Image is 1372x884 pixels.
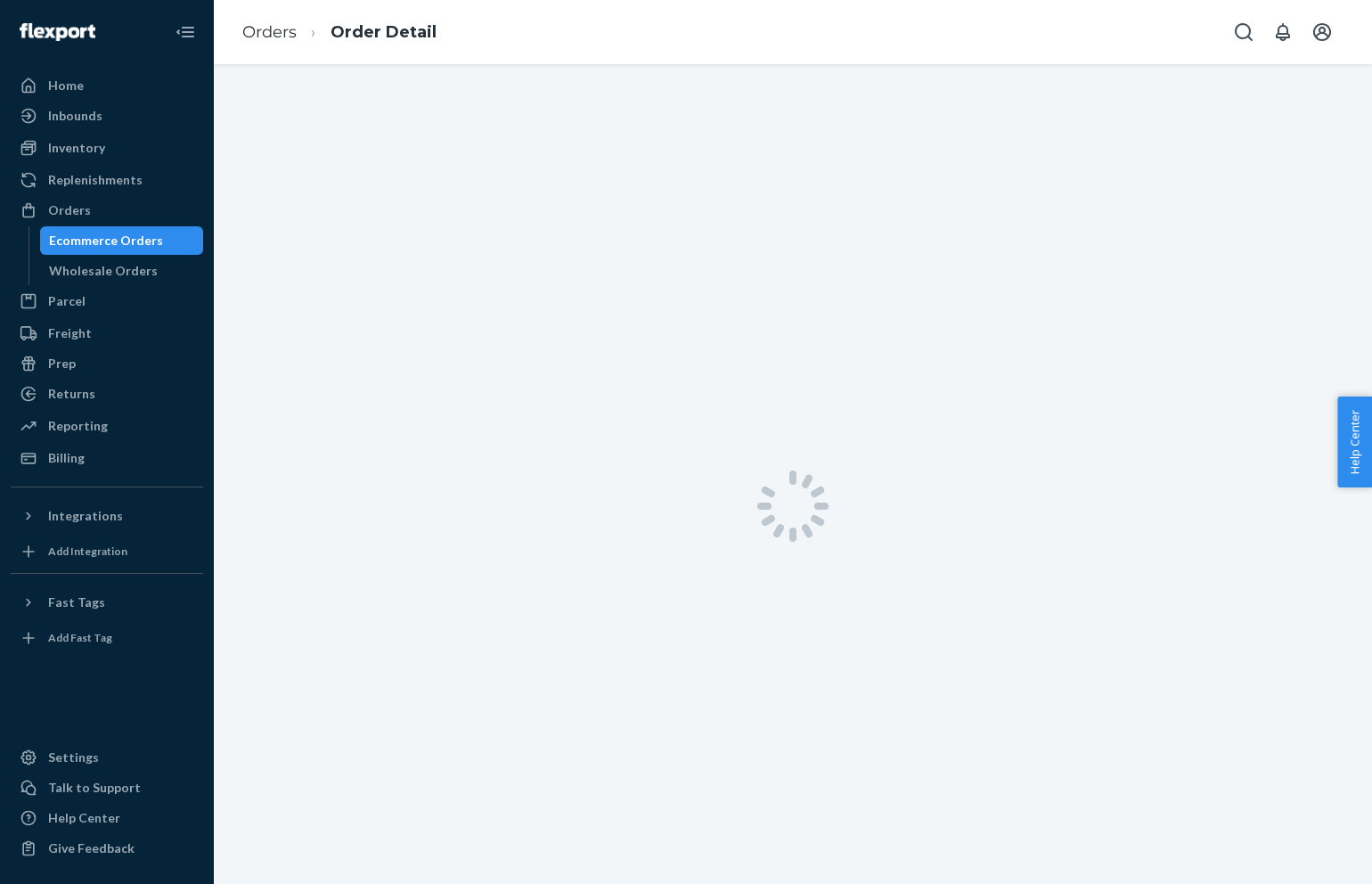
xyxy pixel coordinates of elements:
a: Freight [11,319,203,348]
div: Give Feedback [48,839,135,857]
div: Help Center [48,809,120,827]
div: Reporting [48,417,108,435]
ol: breadcrumbs [228,6,451,59]
div: Freight [48,324,92,342]
a: Prep [11,349,203,378]
a: Home [11,71,203,100]
div: Home [48,77,84,94]
a: Ecommerce Orders [40,226,204,255]
a: Parcel [11,287,203,315]
button: Integrations [11,502,203,530]
a: Inventory [11,134,203,162]
div: Wholesale Orders [49,262,158,280]
a: Reporting [11,412,203,440]
button: Fast Tags [11,588,203,617]
div: Returns [48,385,95,403]
a: Talk to Support [11,773,203,802]
a: Help Center [11,804,203,832]
a: Wholesale Orders [40,257,204,285]
a: Billing [11,444,203,472]
img: Flexport logo [20,23,95,41]
button: Open account menu [1304,14,1340,50]
a: Replenishments [11,166,203,194]
a: Orders [11,196,203,225]
button: Open Search Box [1226,14,1262,50]
div: Replenishments [48,171,143,189]
div: Orders [48,201,91,219]
a: Settings [11,743,203,772]
div: Talk to Support [48,779,141,797]
div: Integrations [48,507,123,525]
div: Settings [48,749,99,766]
div: Parcel [48,292,86,310]
div: Inventory [48,139,105,157]
a: Order Detail [331,22,437,42]
div: Fast Tags [48,593,105,611]
div: Inbounds [48,107,102,125]
div: Prep [48,355,76,372]
button: Close Navigation [167,14,203,50]
div: Ecommerce Orders [49,232,163,250]
div: Billing [48,449,85,467]
div: Add Fast Tag [48,630,112,645]
a: Add Integration [11,537,203,566]
a: Add Fast Tag [11,624,203,652]
a: Returns [11,380,203,408]
div: Add Integration [48,544,127,559]
button: Open notifications [1265,14,1301,50]
a: Orders [242,22,297,42]
button: Give Feedback [11,834,203,863]
button: Help Center [1337,397,1372,487]
a: Inbounds [11,102,203,130]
